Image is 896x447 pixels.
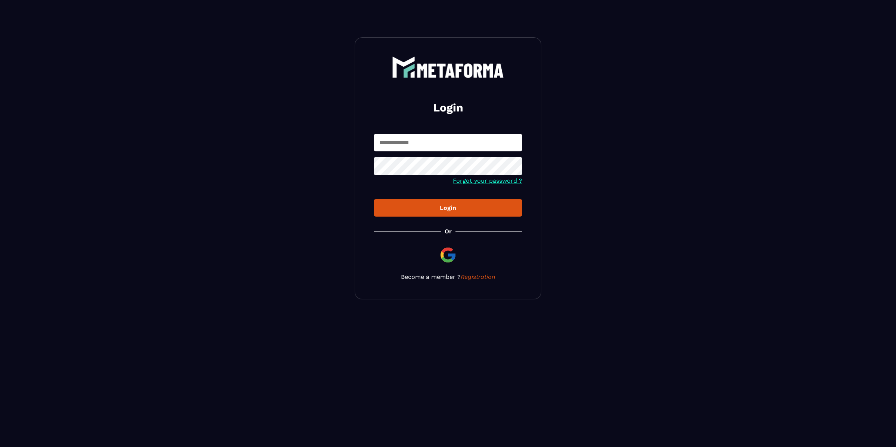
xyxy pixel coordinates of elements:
[383,100,513,115] h2: Login
[461,273,495,280] a: Registration
[374,56,522,78] a: logo
[392,56,504,78] img: logo
[374,199,522,217] button: Login
[439,246,457,264] img: google
[453,177,522,184] a: Forgot your password ?
[374,273,522,280] p: Become a member ?
[445,228,452,235] p: Or
[380,204,516,211] div: Login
